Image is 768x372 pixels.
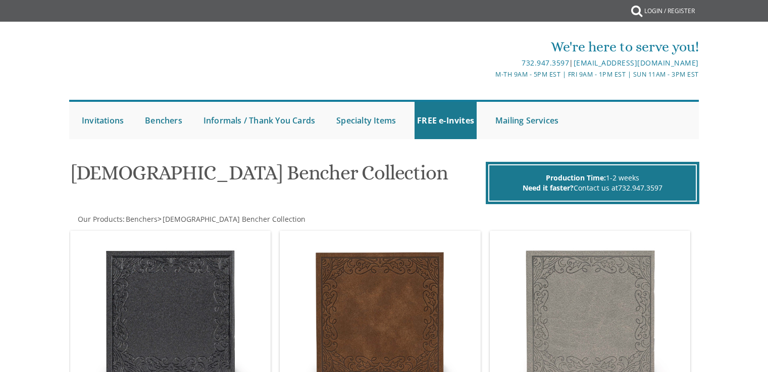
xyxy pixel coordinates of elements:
[71,162,483,192] h1: [DEMOGRAPHIC_DATA] Bencher Collection
[546,173,606,182] span: Production Time:
[163,214,305,224] span: [DEMOGRAPHIC_DATA] Bencher Collection
[162,214,305,224] a: [DEMOGRAPHIC_DATA] Bencher Collection
[69,214,384,224] div: :
[522,58,569,68] a: 732.947.3597
[142,102,185,139] a: Benchers
[618,183,662,193] a: 732.947.3597
[158,214,305,224] span: >
[280,57,699,69] div: |
[415,102,477,139] a: FREE e-Invites
[334,102,398,139] a: Specialty Items
[488,164,697,202] div: 1-2 weeks Contact us at
[280,69,699,80] div: M-Th 9am - 5pm EST | Fri 9am - 1pm EST | Sun 11am - 3pm EST
[125,214,158,224] a: Benchers
[77,214,123,224] a: Our Products
[79,102,126,139] a: Invitations
[493,102,561,139] a: Mailing Services
[201,102,318,139] a: Informals / Thank You Cards
[574,58,699,68] a: [EMAIL_ADDRESS][DOMAIN_NAME]
[280,37,699,57] div: We're here to serve you!
[523,183,574,193] span: Need it faster?
[126,214,158,224] span: Benchers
